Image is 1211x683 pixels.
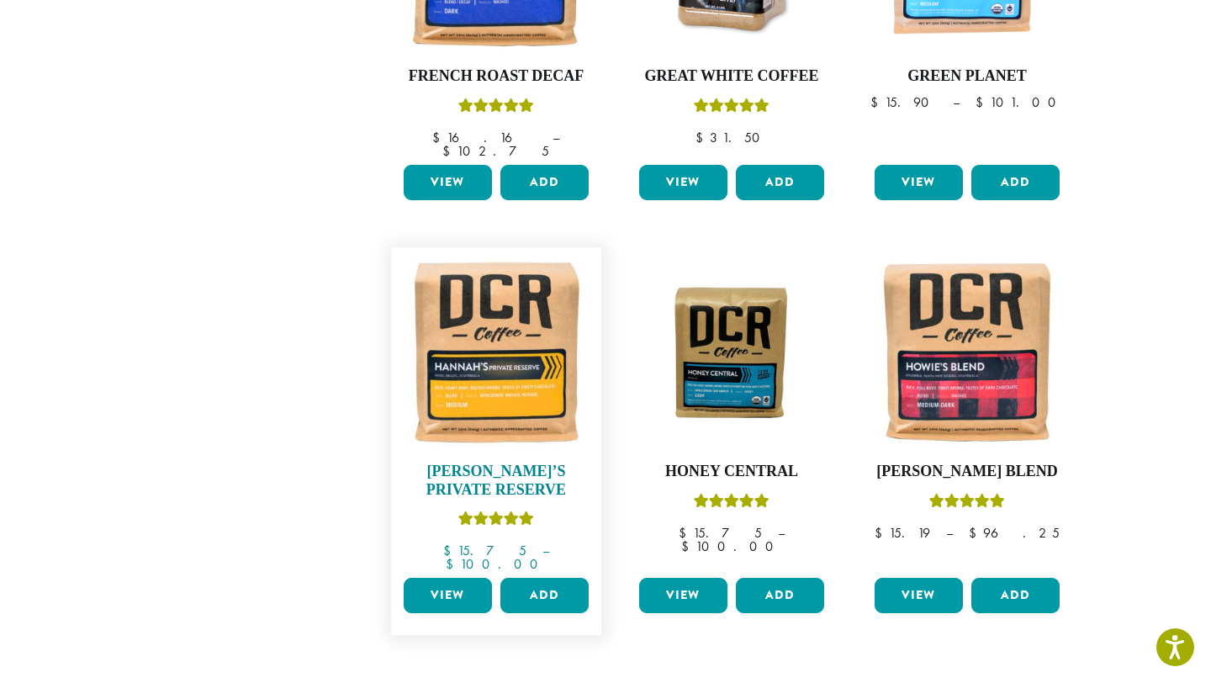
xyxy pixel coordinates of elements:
div: Rated 5.00 out of 5 [694,491,769,516]
bdi: 15.75 [443,542,526,559]
bdi: 101.00 [976,93,1064,111]
span: $ [870,93,885,111]
span: – [946,524,953,542]
a: Honey CentralRated 5.00 out of 5 [635,256,828,571]
bdi: 96.25 [969,524,1060,542]
h4: Green Planet [870,67,1064,86]
a: View [404,578,492,613]
div: Rated 5.00 out of 5 [458,96,534,121]
bdi: 102.75 [442,142,549,160]
button: Add [736,165,824,200]
img: Hannahs-Private-Reserve-12oz-300x300.jpg [399,256,593,449]
bdi: 15.90 [870,93,937,111]
img: Howies-Blend-12oz-300x300.jpg [870,256,1064,449]
div: Rated 5.00 out of 5 [458,509,534,534]
h4: Honey Central [635,463,828,481]
span: $ [443,542,457,559]
a: View [404,165,492,200]
span: $ [875,524,889,542]
h4: [PERSON_NAME] Blend [870,463,1064,481]
span: $ [695,129,710,146]
a: View [639,578,727,613]
bdi: 15.75 [679,524,762,542]
img: Honey-Central-stock-image-fix-1200-x-900.png [635,280,828,425]
a: [PERSON_NAME]’s Private ReserveRated 5.00 out of 5 [399,256,593,571]
a: View [875,578,963,613]
button: Add [500,578,589,613]
span: – [542,542,549,559]
bdi: 15.19 [875,524,930,542]
span: $ [432,129,447,146]
span: – [778,524,785,542]
a: [PERSON_NAME] BlendRated 4.67 out of 5 [870,256,1064,571]
span: $ [681,537,695,555]
span: – [553,129,559,146]
button: Add [971,578,1060,613]
bdi: 31.50 [695,129,768,146]
bdi: 16.16 [432,129,537,146]
span: – [953,93,960,111]
h4: [PERSON_NAME]’s Private Reserve [399,463,593,499]
button: Add [500,165,589,200]
bdi: 100.00 [681,537,781,555]
span: $ [976,93,990,111]
bdi: 100.00 [446,555,546,573]
div: Rated 5.00 out of 5 [694,96,769,121]
a: View [875,165,963,200]
a: View [639,165,727,200]
span: $ [969,524,983,542]
button: Add [736,578,824,613]
div: Rated 4.67 out of 5 [929,491,1005,516]
button: Add [971,165,1060,200]
h4: Great White Coffee [635,67,828,86]
span: $ [446,555,460,573]
h4: French Roast Decaf [399,67,593,86]
span: $ [442,142,457,160]
span: $ [679,524,693,542]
